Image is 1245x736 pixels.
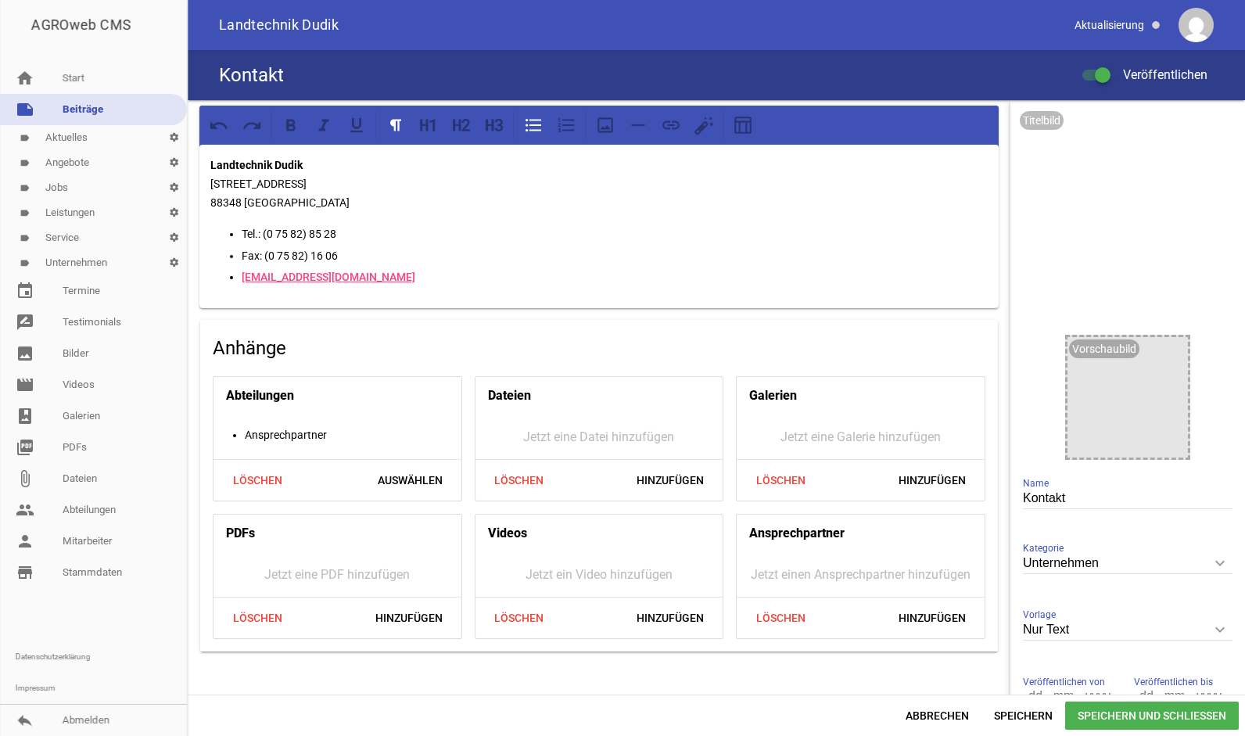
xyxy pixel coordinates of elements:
div: Jetzt eine PDF hinzufügen [213,552,461,597]
i: label [20,158,30,168]
span: Veröffentlichen [1104,67,1207,82]
h4: Abteilungen [226,383,294,408]
i: settings [161,200,187,225]
i: rate_review [16,313,34,332]
i: reply [16,711,34,730]
i: keyboard_arrow_down [1207,551,1232,576]
i: picture_as_pdf [16,438,34,457]
span: Löschen [743,466,818,494]
li: Ansprechpartner [245,425,461,444]
i: label [20,133,30,143]
i: people [16,501,34,519]
h4: Anhänge [213,336,985,361]
span: Hinzufügen [624,604,716,632]
div: Titelbild [1020,111,1064,130]
p: Fax: (0 75 82) 16 06 [242,246,988,265]
i: store_mall_directory [16,563,34,582]
i: label [20,208,30,218]
i: image [16,344,34,363]
i: keyboard_arrow_down [1207,617,1232,642]
div: Jetzt eine Datei hinzufügen [475,415,723,459]
i: label [20,258,30,268]
div: Jetzt einen Ansprechpartner hinzufügen [737,552,985,597]
i: settings [161,125,187,150]
p: [STREET_ADDRESS] 88348 [GEOGRAPHIC_DATA] [210,156,988,212]
i: label [20,183,30,193]
i: person [16,532,34,551]
div: Jetzt eine Galerie hinzufügen [737,415,985,459]
span: Veröffentlichen von [1023,674,1105,690]
i: settings [161,250,187,275]
span: Löschen [482,466,557,494]
span: Löschen [220,604,295,632]
h4: Galerien [749,383,797,408]
i: attach_file [16,469,34,488]
span: Löschen [482,604,557,632]
i: label [20,233,30,243]
span: Veröffentlichen bis [1134,674,1213,690]
h4: Videos [488,521,527,546]
span: Hinzufügen [624,466,716,494]
span: Hinzufügen [886,466,978,494]
i: settings [161,175,187,200]
span: Abbrechen [893,702,981,730]
i: note [16,100,34,119]
i: photo_album [16,407,34,425]
span: Speichern [981,702,1065,730]
span: Speichern und Schließen [1065,702,1239,730]
strong: Landtechnik Dudik [210,159,303,171]
span: Hinzufügen [886,604,978,632]
a: [EMAIL_ADDRESS][DOMAIN_NAME] [242,271,415,283]
i: settings [161,225,187,250]
h4: Kontakt [219,63,284,88]
span: Auswählen [365,466,455,494]
i: settings [161,150,187,175]
h4: PDFs [226,521,255,546]
i: event [16,282,34,300]
h4: Ansprechpartner [749,521,845,546]
span: Landtechnik Dudik [219,18,339,32]
span: Löschen [743,604,818,632]
span: Hinzufügen [363,604,455,632]
div: Jetzt ein Video hinzufügen [475,552,723,597]
span: Löschen [220,466,295,494]
h4: Dateien [488,383,531,408]
div: Vorschaubild [1069,339,1139,358]
p: Tel.: (0 75 82) 85 28 [242,224,988,243]
i: movie [16,375,34,394]
i: home [16,69,34,88]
